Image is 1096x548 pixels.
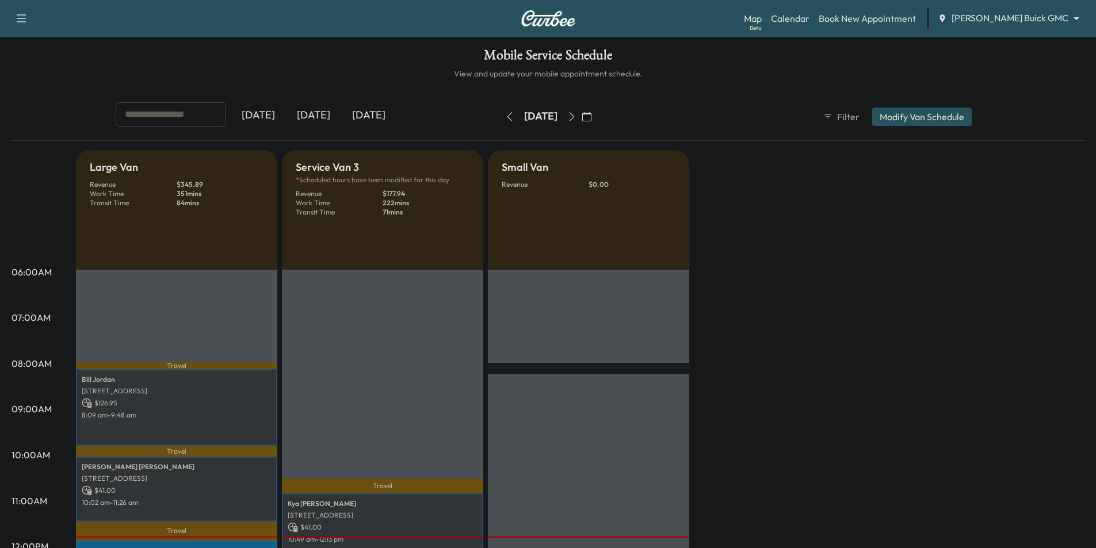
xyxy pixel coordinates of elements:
[90,180,177,189] p: Revenue
[296,159,359,175] h5: Service Van 3
[296,189,383,198] p: Revenue
[288,511,478,520] p: [STREET_ADDRESS]
[872,108,972,126] button: Modify Van Schedule
[771,12,809,25] a: Calendar
[90,189,177,198] p: Work Time
[12,402,52,416] p: 09:00AM
[82,498,272,507] p: 10:02 am - 11:26 am
[82,375,272,384] p: Bill Jordan
[12,494,47,508] p: 11:00AM
[744,12,762,25] a: MapBeta
[82,398,272,408] p: $ 126.95
[12,357,52,370] p: 08:00AM
[177,180,264,189] p: $ 345.89
[90,159,138,175] h5: Large Van
[383,198,469,208] p: 222 mins
[383,189,469,198] p: $ 177.94
[288,499,478,508] p: Kya [PERSON_NAME]
[82,462,272,472] p: [PERSON_NAME] [PERSON_NAME]
[818,108,863,126] button: Filter
[76,362,277,369] p: Travel
[837,110,858,124] span: Filter
[341,102,396,129] div: [DATE]
[12,448,50,462] p: 10:00AM
[589,180,675,189] p: $ 0.00
[819,12,916,25] a: Book New Appointment
[82,386,272,396] p: [STREET_ADDRESS]
[502,180,589,189] p: Revenue
[952,12,1068,25] span: [PERSON_NAME] Buick GMC
[82,411,272,420] p: 8:09 am - 9:48 am
[76,522,277,540] p: Travel
[750,24,762,32] div: Beta
[90,198,177,208] p: Transit Time
[12,48,1084,68] h1: Mobile Service Schedule
[82,485,272,496] p: $ 41.00
[383,208,469,217] p: 71 mins
[288,535,478,544] p: 10:49 am - 12:13 pm
[231,102,286,129] div: [DATE]
[524,109,557,124] div: [DATE]
[177,189,264,198] p: 351 mins
[282,478,483,493] p: Travel
[296,208,383,217] p: Transit Time
[296,175,469,185] p: Scheduled hours have been modified for this day
[286,102,341,129] div: [DATE]
[521,10,576,26] img: Curbee Logo
[82,474,272,483] p: [STREET_ADDRESS]
[12,265,52,279] p: 06:00AM
[177,198,264,208] p: 84 mins
[288,522,478,532] p: $ 41.00
[502,159,548,175] h5: Small Van
[76,446,277,457] p: Travel
[12,68,1084,79] h6: View and update your mobile appointment schedule.
[12,311,51,324] p: 07:00AM
[296,198,383,208] p: Work Time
